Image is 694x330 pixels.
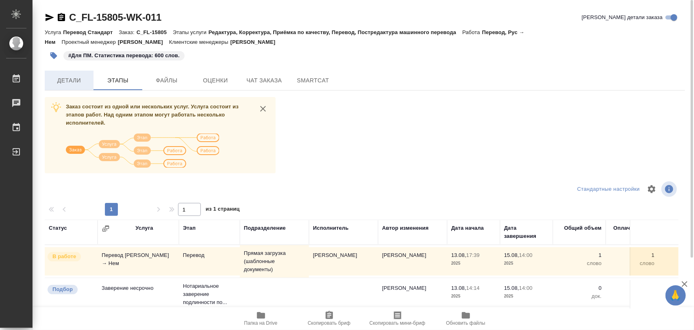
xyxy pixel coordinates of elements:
button: 🙏 [666,285,686,306]
p: док. [557,292,602,300]
p: Подбор [52,285,73,293]
span: Файлы [147,75,186,86]
div: Дата начала [451,224,484,232]
p: Проектный менеджер [61,39,117,45]
p: [PERSON_NAME] [118,39,169,45]
p: Работа [462,29,482,35]
td: Заверение несрочно [98,280,179,308]
span: Настроить таблицу [642,179,661,199]
div: Исполнитель [313,224,349,232]
span: Этапы [98,75,137,86]
p: 14:00 [519,285,533,291]
p: Редактура, Корректура, Приёмка по качеству, Перевод, Постредактура машинного перевода [209,29,462,35]
p: 14:00 [519,252,533,258]
div: Общий объем [564,224,602,232]
span: Детали [50,75,89,86]
button: Скопировать бриф [295,307,363,330]
p: 0 [610,284,655,292]
span: Скопировать мини-бриф [370,320,425,326]
p: Услуга [45,29,63,35]
div: Автор изменения [382,224,429,232]
p: 2025 [451,292,496,300]
button: Обновить файлы [432,307,500,330]
span: [PERSON_NAME] детали заказа [582,13,663,22]
button: close [257,103,269,115]
span: Заказ состоит из одной или нескольких услуг. Услуга состоит из этапов работ. Над одним этапом мог... [66,104,239,126]
p: [PERSON_NAME] [231,39,282,45]
div: Дата завершения [504,224,549,240]
div: Этап [183,224,196,232]
div: split button [575,183,642,196]
span: Для ПМ. Статистика перевода: 600 слов. [63,52,185,58]
p: 15.08, [504,285,519,291]
p: 13.08, [451,252,466,258]
p: Перевод Стандарт [63,29,119,35]
span: Чат заказа [245,75,284,86]
span: 🙏 [669,287,683,304]
p: Клиентские менеджеры [169,39,231,45]
p: Нотариальное заверение подлинности по... [183,282,236,306]
span: Оценки [196,75,235,86]
p: 15.08, [504,252,519,258]
button: Папка на Drive [227,307,295,330]
button: Скопировать ссылку [57,13,66,22]
p: 17:39 [466,252,480,258]
button: Скопировать ссылку для ЯМессенджера [45,13,54,22]
p: 0 [557,284,602,292]
button: Сгруппировать [102,224,110,233]
button: Скопировать мини-бриф [363,307,432,330]
span: Скопировать бриф [308,320,350,326]
p: 14:14 [466,285,480,291]
p: Этапы услуги [173,29,209,35]
p: 13.08, [451,285,466,291]
p: 1 [610,251,655,259]
p: слово [610,259,655,267]
div: Оплачиваемый объем [610,224,655,240]
td: [PERSON_NAME] [309,247,378,276]
td: Прямая загрузка (шаблонные документы) [240,245,309,278]
p: C_FL-15805 [137,29,173,35]
p: слово [557,259,602,267]
span: Посмотреть информацию [661,181,679,197]
td: [PERSON_NAME] [378,280,447,308]
p: #Для ПМ. Статистика перевода: 600 слов. [68,52,180,60]
td: Перевод [PERSON_NAME] → Нем [98,247,179,276]
span: из 1 страниц [206,204,240,216]
span: Папка на Drive [244,320,278,326]
p: 2025 [504,292,549,300]
div: Подразделение [244,224,286,232]
p: док. [610,292,655,300]
div: Статус [49,224,67,232]
span: SmartCat [294,75,333,86]
p: В работе [52,252,76,261]
p: 2025 [451,259,496,267]
button: Добавить тэг [45,47,63,65]
p: 1 [557,251,602,259]
p: Заказ: [119,29,136,35]
p: Перевод [183,251,236,259]
td: [PERSON_NAME] [378,247,447,276]
span: Обновить файлы [446,320,485,326]
div: Услуга [135,224,153,232]
a: C_FL-15805-WK-011 [69,12,161,23]
p: 2025 [504,259,549,267]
